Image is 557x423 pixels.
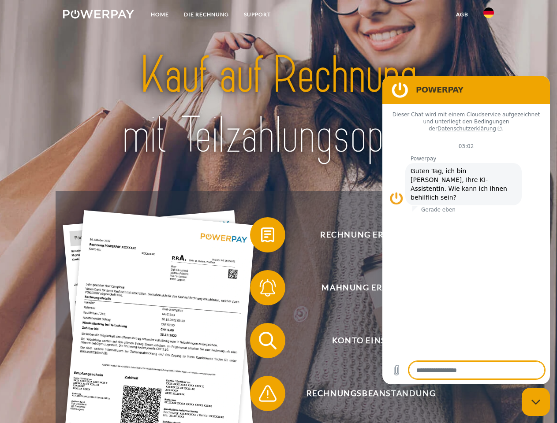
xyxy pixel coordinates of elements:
img: qb_search.svg [257,330,279,352]
span: Rechnungsbeanstandung [263,376,479,411]
button: Rechnung erhalten? [250,217,479,252]
button: Konto einsehen [250,323,479,358]
img: de [483,7,494,18]
img: qb_bell.svg [257,277,279,299]
span: Mahnung erhalten? [263,270,479,305]
button: Mahnung erhalten? [250,270,479,305]
a: SUPPORT [236,7,278,22]
span: Rechnung erhalten? [263,217,479,252]
iframe: Messaging-Fenster [382,76,550,384]
img: qb_warning.svg [257,382,279,404]
img: title-powerpay_de.svg [84,42,473,169]
img: qb_bill.svg [257,224,279,246]
iframe: Schaltfläche zum Öffnen des Messaging-Fensters; Konversation läuft [522,388,550,416]
span: Konto einsehen [263,323,479,358]
a: Home [143,7,176,22]
img: logo-powerpay-white.svg [63,10,134,19]
a: DIE RECHNUNG [176,7,236,22]
a: agb [449,7,476,22]
button: Rechnungsbeanstandung [250,376,479,411]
